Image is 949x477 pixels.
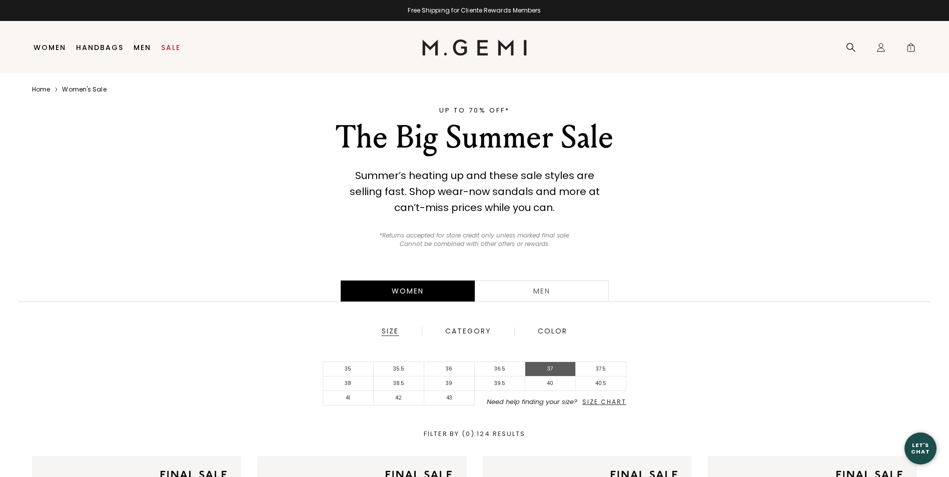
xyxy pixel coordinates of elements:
div: UP TO 70% OFF* [301,105,648,115]
span: Size Chart [582,397,626,406]
a: Sale [161,43,181,51]
div: Category [445,327,492,336]
a: Men [475,280,609,301]
a: Men [134,43,151,51]
li: 40.5 [576,376,626,391]
p: *Returns accepted for store credit only unless marked final sale. Cannot be combined with other o... [373,231,576,248]
a: Women's sale [62,85,106,93]
li: 37 [525,362,576,376]
li: 39 [424,376,475,391]
li: 37.5 [576,362,626,376]
li: 41 [323,391,374,405]
div: Size [381,327,399,336]
div: Color [537,327,568,336]
img: M.Gemi [422,39,527,55]
div: Let's Chat [904,442,936,454]
li: 40 [525,376,576,391]
li: 39.5 [475,376,525,391]
li: 38 [323,376,374,391]
li: 43 [424,391,475,405]
div: Filter By (0) : 124 Results [13,430,936,437]
li: 36.5 [475,362,525,376]
a: Home [32,85,50,93]
li: 36 [424,362,475,376]
li: Need help finding your size? [475,398,626,405]
a: Women [34,43,66,51]
span: 1 [906,44,916,54]
a: Handbags [76,43,124,51]
div: Women [341,280,475,301]
div: Summer’s heating up and these sale styles are selling fast. Shop wear-now sandals and more at can... [340,167,610,215]
li: 35.5 [374,362,424,376]
li: 42 [374,391,424,405]
li: 35 [323,362,374,376]
li: 38.5 [374,376,424,391]
div: The Big Summer Sale [301,119,648,155]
